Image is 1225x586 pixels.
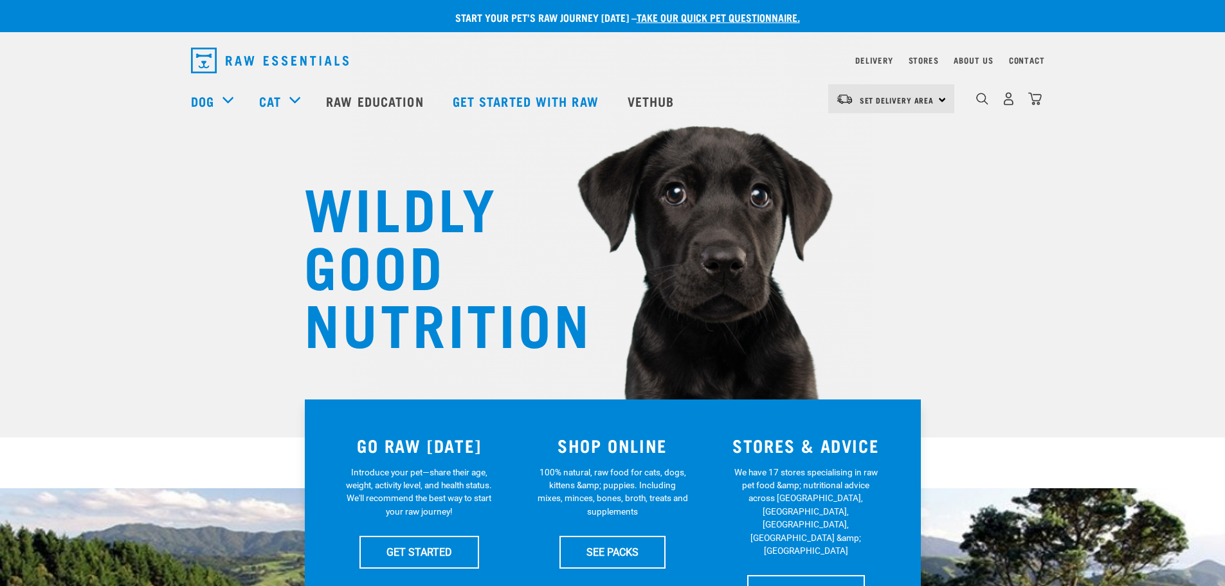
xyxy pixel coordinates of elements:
[259,91,281,111] a: Cat
[1028,92,1042,105] img: home-icon@2x.png
[637,14,800,20] a: take our quick pet questionnaire.
[304,177,561,351] h1: WILDLY GOOD NUTRITION
[717,435,895,455] h3: STORES & ADVICE
[331,435,509,455] h3: GO RAW [DATE]
[191,48,349,73] img: Raw Essentials Logo
[1002,92,1015,105] img: user.png
[976,93,988,105] img: home-icon-1@2x.png
[855,58,893,62] a: Delivery
[559,536,666,568] a: SEE PACKS
[343,466,495,518] p: Introduce your pet—share their age, weight, activity level, and health status. We'll recommend th...
[440,75,615,127] a: Get started with Raw
[730,466,882,558] p: We have 17 stores specialising in raw pet food &amp; nutritional advice across [GEOGRAPHIC_DATA],...
[909,58,939,62] a: Stores
[954,58,993,62] a: About Us
[836,93,853,105] img: van-moving.png
[860,98,934,102] span: Set Delivery Area
[537,466,688,518] p: 100% natural, raw food for cats, dogs, kittens &amp; puppies. Including mixes, minces, bones, bro...
[191,91,214,111] a: Dog
[313,75,439,127] a: Raw Education
[1009,58,1045,62] a: Contact
[181,42,1045,78] nav: dropdown navigation
[359,536,479,568] a: GET STARTED
[523,435,702,455] h3: SHOP ONLINE
[615,75,691,127] a: Vethub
